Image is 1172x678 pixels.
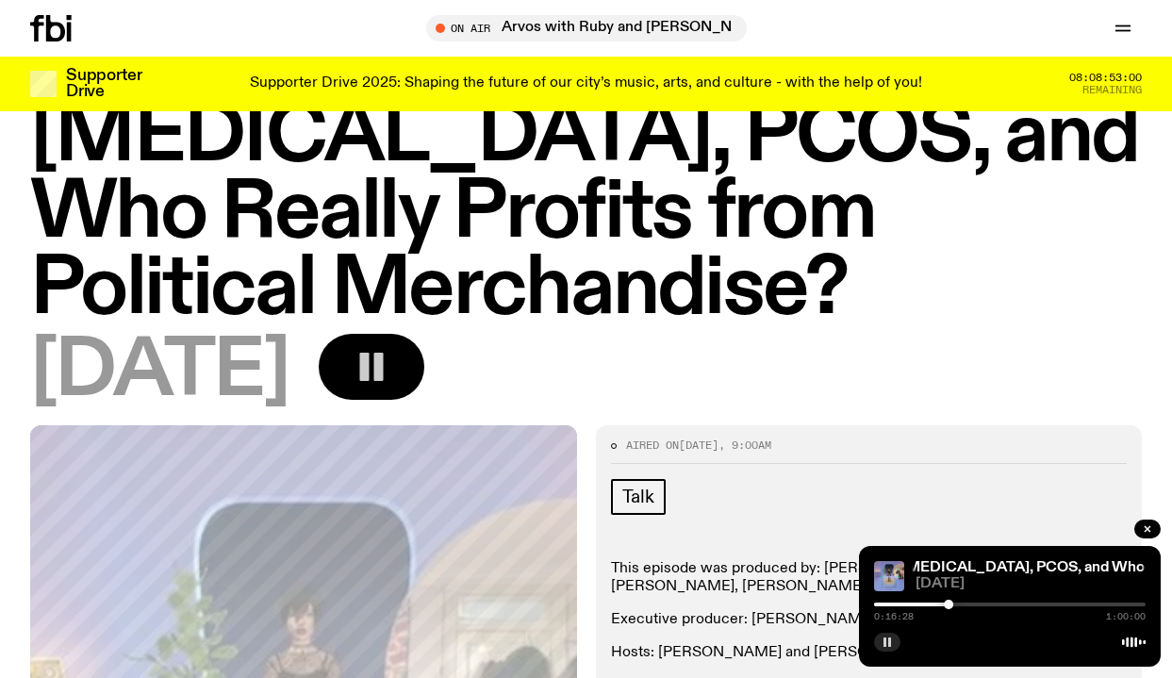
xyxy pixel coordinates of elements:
[611,644,1128,662] p: Hosts: [PERSON_NAME] and [PERSON_NAME].
[1082,85,1142,95] span: Remaining
[611,560,1128,596] p: This episode was produced by: [PERSON_NAME], [PERSON_NAME], [PERSON_NAME], [PERSON_NAME] and [PER...
[718,438,771,453] span: , 9:00am
[916,577,1146,591] span: [DATE]
[66,68,141,100] h3: Supporter Drive
[611,479,666,515] a: Talk
[626,438,679,453] span: Aired on
[622,487,654,507] span: Talk
[679,438,718,453] span: [DATE]
[30,334,289,410] span: [DATE]
[611,611,1128,629] p: Executive producer: [PERSON_NAME]
[1069,73,1142,83] span: 08:08:53:00
[426,15,747,41] button: On AirArvos with Ruby and [PERSON_NAME]
[1106,612,1146,621] span: 1:00:00
[874,612,914,621] span: 0:16:28
[250,75,922,92] p: Supporter Drive 2025: Shaping the future of our city’s music, arts, and culture - with the help o...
